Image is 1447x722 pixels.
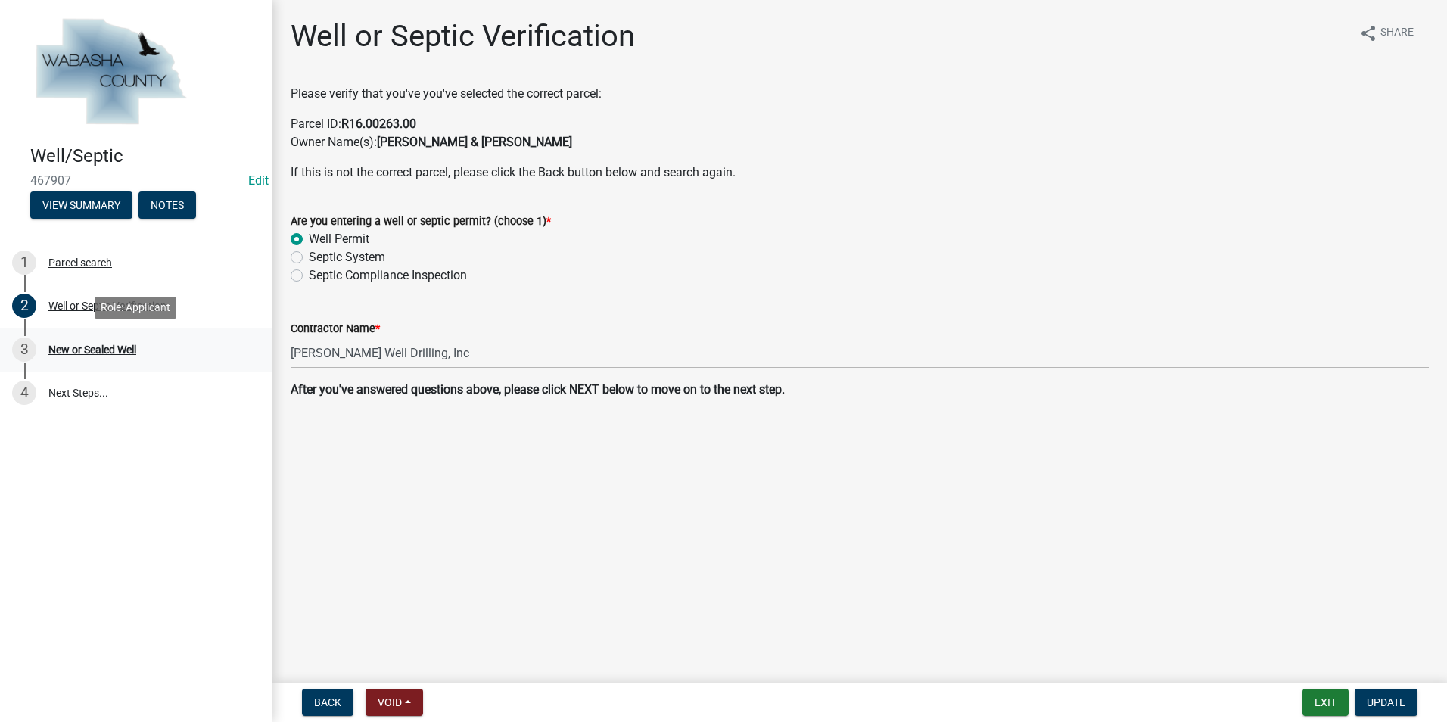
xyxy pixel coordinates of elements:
[12,381,36,405] div: 4
[291,18,635,54] h1: Well or Septic Verification
[95,297,176,319] div: Role: Applicant
[1347,18,1426,48] button: shareShare
[48,300,166,311] div: Well or Septic Verification
[1367,696,1405,708] span: Update
[291,324,380,335] label: Contractor Name
[366,689,423,716] button: Void
[377,135,572,149] strong: [PERSON_NAME] & [PERSON_NAME]
[12,338,36,362] div: 3
[309,230,369,248] label: Well Permit
[12,251,36,275] div: 1
[1302,689,1349,716] button: Exit
[341,117,416,131] strong: R16.00263.00
[248,173,269,188] a: Edit
[291,382,785,397] strong: After you've answered questions above, please click NEXT below to move on to the next step.
[30,145,260,167] h4: Well/Septic
[291,115,1429,151] p: Parcel ID: Owner Name(s):
[291,163,1429,182] p: If this is not the correct parcel, please click the Back button below and search again.
[30,200,132,212] wm-modal-confirm: Summary
[309,248,385,266] label: Septic System
[248,173,269,188] wm-modal-confirm: Edit Application Number
[48,257,112,268] div: Parcel search
[309,266,467,285] label: Septic Compliance Inspection
[30,173,242,188] span: 467907
[138,191,196,219] button: Notes
[30,16,191,129] img: Wabasha County, Minnesota
[314,696,341,708] span: Back
[1355,689,1417,716] button: Update
[291,216,551,227] label: Are you entering a well or septic permit? (choose 1)
[138,200,196,212] wm-modal-confirm: Notes
[291,85,1429,103] p: Please verify that you've you've selected the correct parcel:
[12,294,36,318] div: 2
[302,689,353,716] button: Back
[1380,24,1414,42] span: Share
[30,191,132,219] button: View Summary
[378,696,402,708] span: Void
[1359,24,1377,42] i: share
[48,344,136,355] div: New or Sealed Well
